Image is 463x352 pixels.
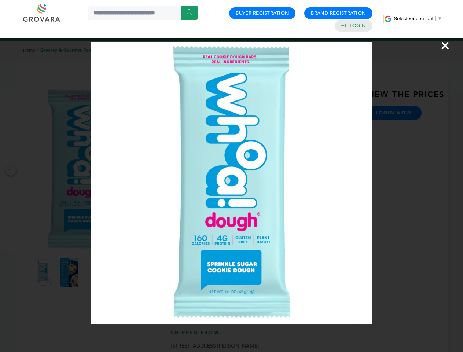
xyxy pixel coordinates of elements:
[311,10,366,16] a: Brand Registration
[236,10,289,16] a: Buyer Registration
[350,22,366,29] a: Login
[88,5,198,20] input: Search a product or brand...
[394,16,433,21] span: Selecteer een taal
[91,42,372,324] img: Image Preview
[440,35,450,56] span: ×
[437,16,442,21] span: ▼
[394,16,442,21] a: Selecteer een taal​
